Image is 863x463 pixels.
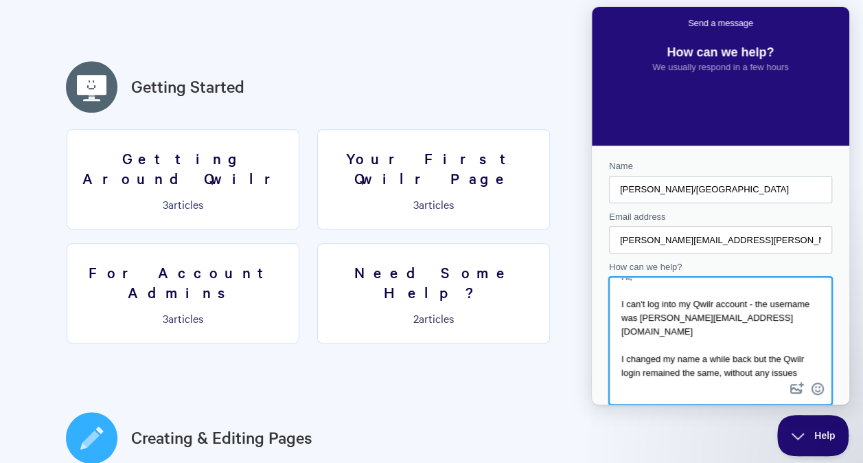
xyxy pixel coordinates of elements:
span: Name [17,154,41,164]
a: Getting Around Qwilr 3articles [67,129,299,229]
a: Your First Qwilr Page 3articles [317,129,550,229]
a: Need Some Help? 2articles [317,243,550,343]
h3: Need Some Help? [326,262,541,302]
a: Creating & Editing Pages [131,425,312,450]
span: 3 [163,196,168,212]
a: For Account Admins 3articles [67,243,299,343]
span: Email address [17,205,73,215]
button: Emoji Picker [216,371,236,393]
span: 3 [163,310,168,326]
p: articles [326,198,541,210]
p: articles [76,198,290,210]
h3: Your First Qwilr Page [326,148,541,188]
span: 3 [413,196,419,212]
form: Contact form [17,153,240,438]
iframe: Help Scout Beacon - Close [777,415,849,456]
p: articles [76,312,290,324]
span: How can we help? [17,255,90,265]
iframe: Help Scout Beacon - Live Chat, Contact Form, and Knowledge Base [592,7,849,405]
a: Getting Started [131,74,244,99]
h3: For Account Admins [76,262,290,302]
button: Attach a file [195,371,216,393]
span: 2 [413,310,419,326]
textarea: How can we help? [19,271,239,372]
h3: Getting Around Qwilr [76,148,290,188]
p: articles [326,312,541,324]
